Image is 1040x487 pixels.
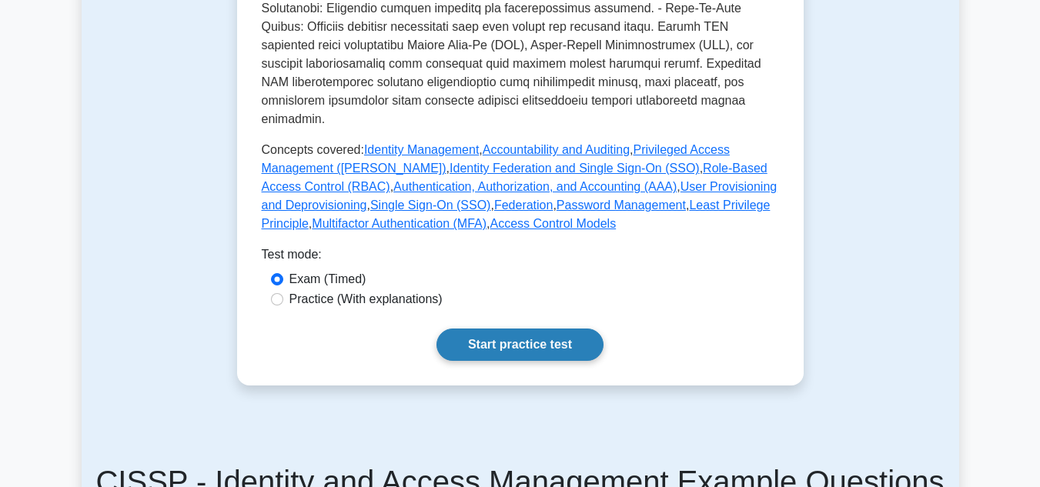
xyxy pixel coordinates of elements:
[490,217,617,230] a: Access Control Models
[393,180,677,193] a: Authentication, Authorization, and Accounting (AAA)
[370,198,491,212] a: Single Sign-On (SSO)
[450,162,700,175] a: Identity Federation and Single Sign-On (SSO)
[289,290,443,309] label: Practice (With explanations)
[494,198,553,212] a: Federation
[483,143,630,156] a: Accountability and Auditing
[312,217,487,230] a: Multifactor Authentication (MFA)
[557,198,686,212] a: Password Management
[262,198,771,230] a: Least Privilege Principle
[436,329,604,361] a: Start practice test
[262,245,779,270] div: Test mode:
[289,270,366,289] label: Exam (Timed)
[364,143,479,156] a: Identity Management
[262,141,779,233] p: Concepts covered: , , , , , , , , , , , ,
